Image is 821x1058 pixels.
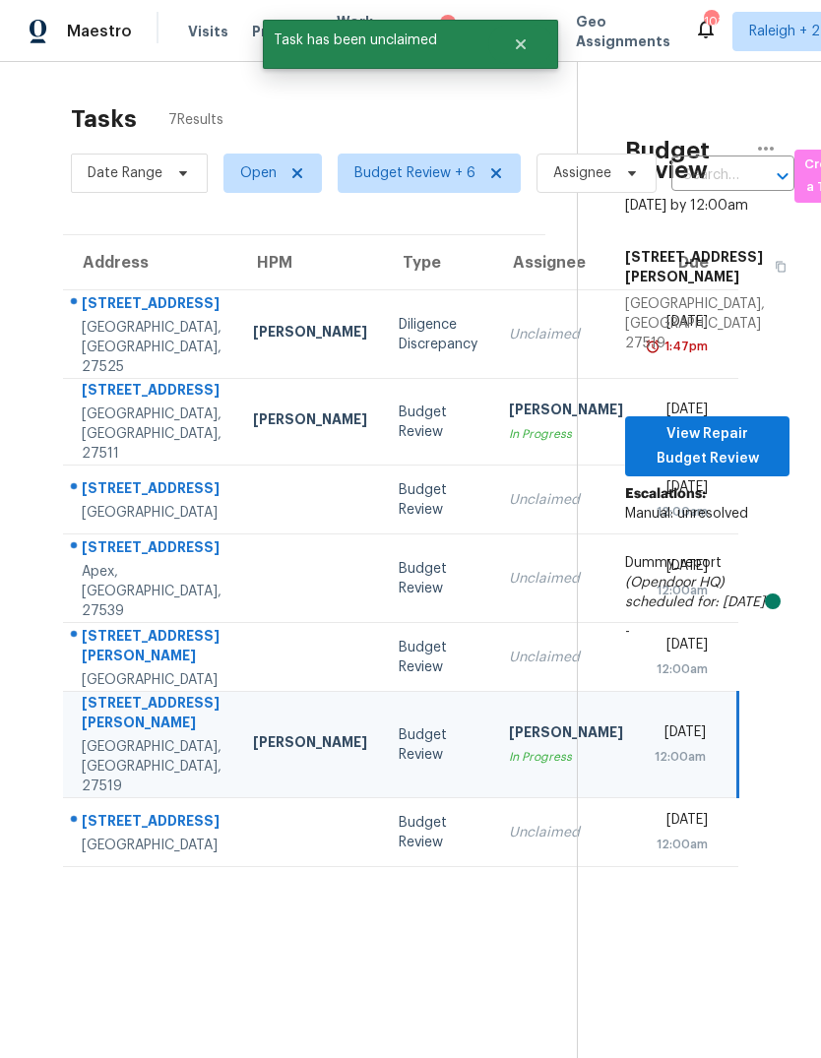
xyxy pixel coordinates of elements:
div: [GEOGRAPHIC_DATA], [GEOGRAPHIC_DATA] 27519 [625,294,789,353]
div: 2 [440,15,456,34]
div: Budget Review [399,725,477,765]
div: Apex, [GEOGRAPHIC_DATA], 27539 [82,562,221,621]
div: [STREET_ADDRESS] [82,380,221,405]
div: [PERSON_NAME] [253,409,367,434]
span: Assignee [553,163,611,183]
h2: Tasks [71,109,137,129]
p: - [625,622,789,642]
div: [STREET_ADDRESS] [82,537,221,562]
th: Assignee [493,235,639,290]
span: Raleigh + 2 [749,22,820,41]
div: Budget Review [399,403,477,442]
h2: Budget Review [625,141,742,180]
span: Manual: unresolved [625,507,748,521]
div: [GEOGRAPHIC_DATA] [82,503,221,523]
div: Budget Review [399,638,477,677]
th: Address [63,235,237,290]
i: (Opendoor HQ) [625,576,725,590]
div: [GEOGRAPHIC_DATA], [GEOGRAPHIC_DATA], 27511 [82,405,221,464]
div: [STREET_ADDRESS] [82,293,221,318]
button: Close [488,25,553,64]
i: scheduled for: [DATE] [625,595,765,609]
div: Dummy_report [625,553,789,612]
span: Task has been unclaimed [263,20,488,61]
button: Copy Address [763,239,789,294]
span: Projects [252,22,313,41]
span: Maestro [67,22,132,41]
div: Diligence Discrepancy [399,315,477,354]
input: Search by address [671,160,739,191]
th: Type [383,235,493,290]
div: [PERSON_NAME] [253,322,367,346]
div: Unclaimed [509,648,623,667]
h5: [STREET_ADDRESS][PERSON_NAME] [625,247,763,286]
div: [GEOGRAPHIC_DATA], [GEOGRAPHIC_DATA], 27519 [82,737,221,796]
div: [PERSON_NAME] [509,400,623,424]
div: Budget Review [399,813,477,852]
div: In Progress [509,424,623,444]
div: [STREET_ADDRESS][PERSON_NAME] [82,626,221,670]
span: Geo Assignments [576,12,670,51]
div: Budget Review [399,559,477,598]
div: [STREET_ADDRESS] [82,478,221,503]
div: [PERSON_NAME] [509,722,623,747]
div: Unclaimed [509,490,623,510]
div: [STREET_ADDRESS] [82,811,221,836]
div: Unclaimed [509,569,623,589]
div: [STREET_ADDRESS][PERSON_NAME] [82,693,221,737]
th: HPM [237,235,383,290]
div: [DATE] by 12:00am [625,196,748,216]
div: [PERSON_NAME] [253,732,367,757]
span: 7 Results [168,110,223,130]
div: Unclaimed [509,823,623,842]
span: View Repair Budget Review [641,422,774,470]
div: In Progress [509,747,623,767]
b: Escalations: [625,487,706,501]
span: Visits [188,22,228,41]
span: Open [240,163,277,183]
span: Work Orders [337,12,387,51]
span: Budget Review + 6 [354,163,475,183]
div: Unclaimed [509,325,623,344]
div: [GEOGRAPHIC_DATA], [GEOGRAPHIC_DATA], 27525 [82,318,221,377]
div: [GEOGRAPHIC_DATA] [82,836,221,855]
div: [GEOGRAPHIC_DATA] [82,670,221,690]
span: Date Range [88,163,162,183]
button: Open [769,162,796,190]
div: Budget Review [399,480,477,520]
button: View Repair Budget Review [625,416,789,476]
div: 101 [704,12,718,31]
